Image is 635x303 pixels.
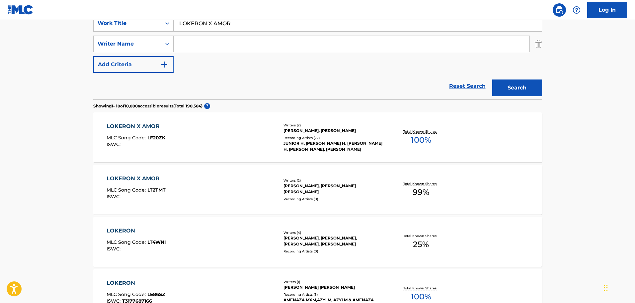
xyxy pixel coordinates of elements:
span: LT2TMT [147,187,166,193]
div: Drag [604,278,608,298]
span: 99 % [413,186,429,198]
img: Delete Criterion [535,36,542,52]
a: Log In [587,2,627,18]
button: Search [492,79,542,96]
div: Writers ( 2 ) [283,123,384,128]
div: Recording Artists ( 0 ) [283,249,384,254]
div: Writers ( 1 ) [283,279,384,284]
span: MLC Song Code : [107,239,147,245]
div: Recording Artists ( 0 ) [283,197,384,202]
span: LE86SZ [147,291,165,297]
span: ISWC : [107,141,122,147]
img: help [573,6,581,14]
span: 25 % [413,238,429,250]
div: Recording Artists ( 3 ) [283,292,384,297]
div: LOKERON [107,279,165,287]
span: 100 % [411,134,431,146]
span: ISWC : [107,246,122,252]
a: Public Search [553,3,566,17]
div: [PERSON_NAME], [PERSON_NAME] [PERSON_NAME] [283,183,384,195]
span: LF20ZK [147,135,165,141]
img: MLC Logo [8,5,34,15]
form: Search Form [93,15,542,99]
div: Recording Artists ( 22 ) [283,135,384,140]
p: Total Known Shares: [403,233,439,238]
div: LOKERON X AMOR [107,175,166,183]
a: Reset Search [446,79,489,93]
img: 9d2ae6d4665cec9f34b9.svg [160,61,168,69]
p: Total Known Shares: [403,129,439,134]
span: ? [204,103,210,109]
span: MLC Song Code : [107,291,147,297]
span: LT4WNI [147,239,166,245]
span: 100 % [411,291,431,303]
a: LOKERON X AMORMLC Song Code:LT2TMTISWC:Writers (2)[PERSON_NAME], [PERSON_NAME] [PERSON_NAME]Recor... [93,165,542,215]
div: JUNIOR H, [PERSON_NAME] H, [PERSON_NAME] H, [PERSON_NAME], [PERSON_NAME] [283,140,384,152]
div: [PERSON_NAME] [PERSON_NAME] [283,284,384,290]
a: LOKERONMLC Song Code:LT4WNIISWC:Writers (4)[PERSON_NAME], [PERSON_NAME], [PERSON_NAME], [PERSON_N... [93,217,542,267]
span: MLC Song Code : [107,187,147,193]
img: search [555,6,563,14]
div: [PERSON_NAME], [PERSON_NAME] [283,128,384,134]
div: Work Title [98,19,157,27]
div: Writers ( 4 ) [283,230,384,235]
div: Help [570,3,583,17]
div: [PERSON_NAME], [PERSON_NAME], [PERSON_NAME], [PERSON_NAME] [283,235,384,247]
span: ISWC : [107,194,122,200]
div: LOKERON X AMOR [107,122,165,130]
p: Showing 1 - 10 of 10,000 accessible results (Total 190,504 ) [93,103,202,109]
a: LOKERON X AMORMLC Song Code:LF20ZKISWC:Writers (2)[PERSON_NAME], [PERSON_NAME]Recording Artists (... [93,112,542,162]
div: LOKERON [107,227,166,235]
span: MLC Song Code : [107,135,147,141]
p: Total Known Shares: [403,181,439,186]
div: Writers ( 2 ) [283,178,384,183]
div: Writer Name [98,40,157,48]
p: Total Known Shares: [403,286,439,291]
iframe: Chat Widget [602,271,635,303]
button: Add Criteria [93,56,174,73]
